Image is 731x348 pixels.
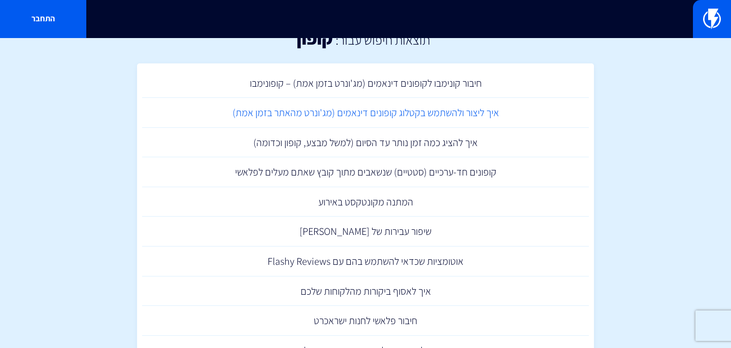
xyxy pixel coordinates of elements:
[142,217,589,247] a: שיפור עבירות של [PERSON_NAME]
[142,128,589,158] a: איך להציג כמה זמן נותר עד הסיום (למשל מבצע, קופון וכדומה)
[142,247,589,276] a: אוטומציות שכדאי להשתמש בהם עם Flashy Reviews
[142,276,589,306] a: איך לאסוף ביקורות מהלקוחות שלכם
[142,98,589,128] a: איך ליצור ולהשתמש בקטלוג קופונים דינאמים (מג'ונרט מהאתר בזמן אמת)
[142,306,589,336] a: חיבור פלאשי לחנות ישראכרט
[142,187,589,217] a: המתנה מקונטקסט באירוע
[296,28,333,48] h1: קופון
[333,32,430,47] h2: תוצאות חיפוש עבור:
[142,68,589,98] a: חיבור קונימבו לקופונים דינאמים (מג'ונרט בזמן אמת) – קופונימבו
[142,157,589,187] a: קופונים חד-ערכיים (סטטיים) שנשאבים מתוך קובץ שאתם מעלים לפלאשי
